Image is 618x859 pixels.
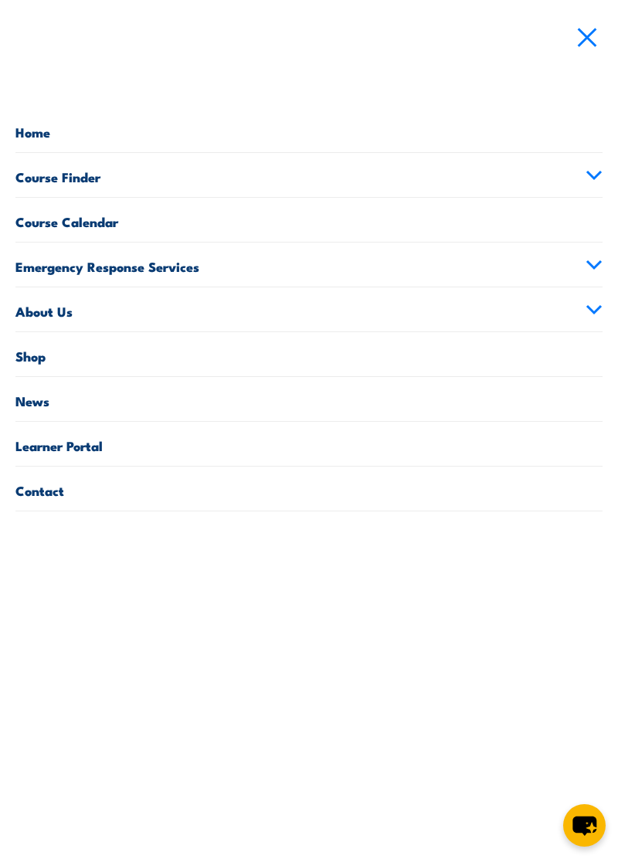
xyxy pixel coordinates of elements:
a: News [15,377,603,421]
a: Emergency Response Services [15,243,603,287]
a: Contact [15,467,603,511]
a: Course Calendar [15,198,603,242]
a: About Us [15,287,603,331]
a: Course Finder [15,153,603,197]
a: Shop [15,332,603,376]
a: Home [15,108,603,152]
a: Learner Portal [15,422,603,466]
button: chat-button [563,804,606,847]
